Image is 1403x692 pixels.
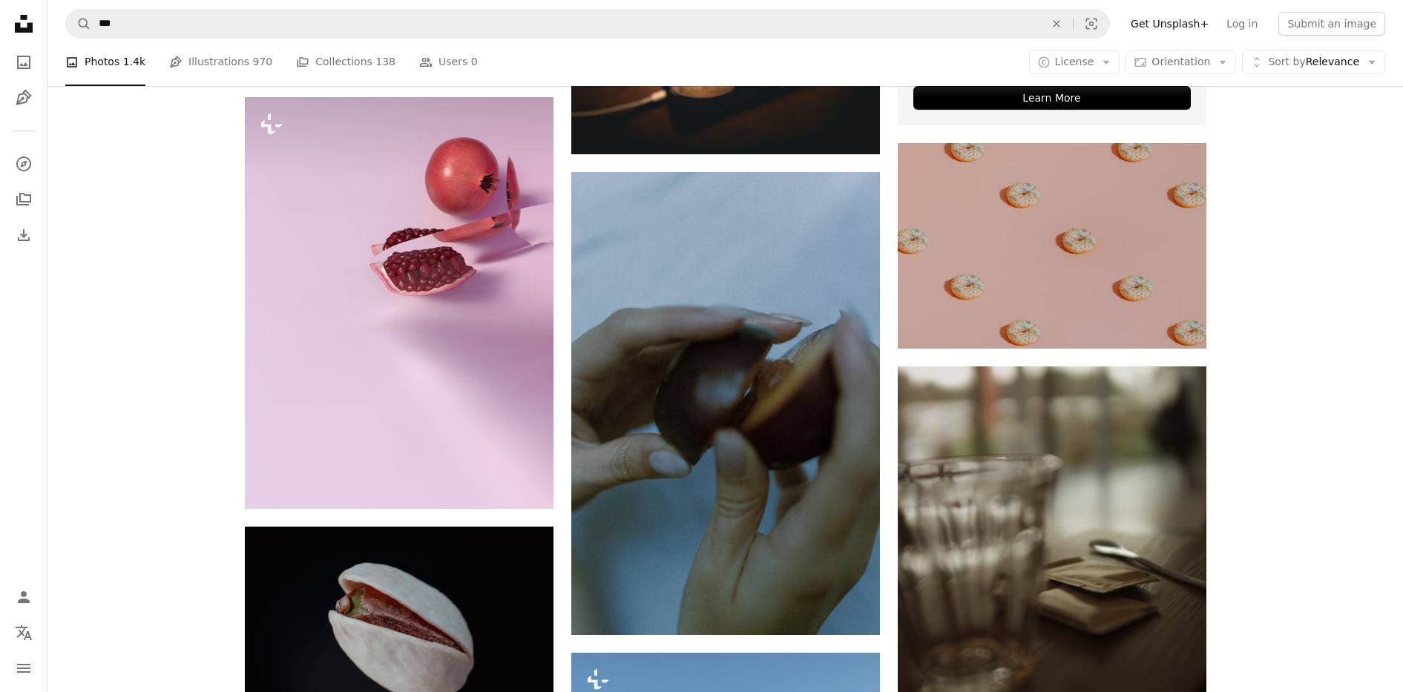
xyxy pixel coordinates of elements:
[1040,10,1073,38] button: Clear
[1242,50,1385,74] button: Sort byRelevance
[571,172,880,635] img: a person holding an apple with a bite taken out of it
[169,39,272,86] a: Illustrations 970
[9,582,39,612] a: Log in / Sign up
[245,296,553,309] a: a pomegranate cut in half on a pink background
[245,627,553,640] a: A single pistachio nut against a black background.
[9,149,39,179] a: Explore
[253,54,273,70] span: 970
[1268,55,1359,70] span: Relevance
[245,97,553,509] img: a pomegranate cut in half on a pink background
[1218,12,1266,36] a: Log in
[1126,50,1236,74] button: Orientation
[1122,12,1218,36] a: Get Unsplash+
[898,592,1206,605] a: clear drinking glass on brown wooden table
[9,220,39,250] a: Download History
[1055,56,1094,67] span: License
[9,185,39,214] a: Collections
[296,39,395,86] a: Collections 138
[9,653,39,683] button: Menu
[913,86,1191,110] div: Learn More
[1074,10,1109,38] button: Visual search
[9,9,39,42] a: Home — Unsplash
[898,239,1206,252] a: a pattern of donuts with sprinkles on a pink background
[471,54,478,70] span: 0
[571,397,880,410] a: a person holding an apple with a bite taken out of it
[1278,12,1385,36] button: Submit an image
[1151,56,1210,67] span: Orientation
[419,39,478,86] a: Users 0
[65,9,1110,39] form: Find visuals sitewide
[898,143,1206,349] img: a pattern of donuts with sprinkles on a pink background
[1268,56,1305,67] span: Sort by
[9,83,39,113] a: Illustrations
[9,618,39,647] button: Language
[1029,50,1120,74] button: License
[375,54,395,70] span: 138
[66,10,91,38] button: Search Unsplash
[9,47,39,77] a: Photos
